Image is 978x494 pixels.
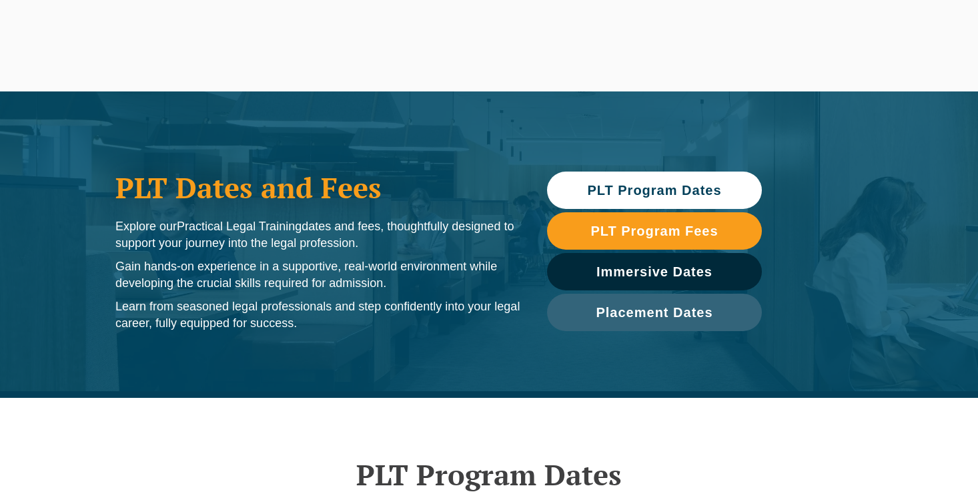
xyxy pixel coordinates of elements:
a: Placement Dates [547,294,762,331]
a: Immersive Dates [547,253,762,290]
span: Placement Dates [596,306,712,319]
h2: PLT Program Dates [109,458,869,491]
p: Explore our dates and fees, thoughtfully designed to support your journey into the legal profession. [115,218,520,252]
h1: PLT Dates and Fees [115,171,520,204]
a: PLT Program Fees [547,212,762,250]
span: PLT Program Fees [590,224,718,238]
span: Immersive Dates [596,265,712,278]
span: Practical Legal Training [177,220,302,233]
p: Gain hands-on experience in a supportive, real-world environment while developing the crucial ski... [115,258,520,292]
p: Learn from seasoned legal professionals and step confidently into your legal career, fully equipp... [115,298,520,332]
span: PLT Program Dates [587,184,721,197]
a: PLT Program Dates [547,172,762,209]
